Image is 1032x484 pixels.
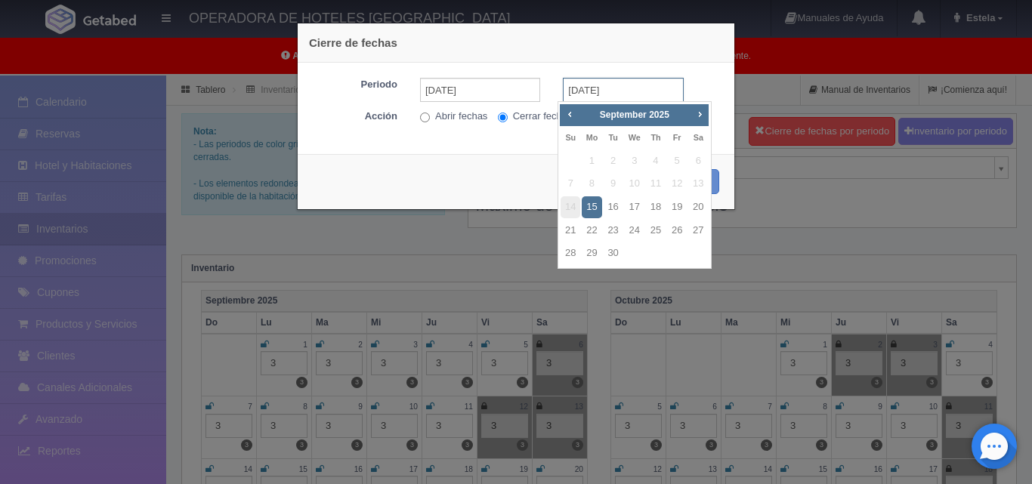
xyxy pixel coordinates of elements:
[561,220,580,242] a: 21
[688,150,708,172] span: 6
[604,173,623,195] span: 9
[604,150,623,172] span: 2
[600,109,647,120] span: September
[646,220,666,242] a: 25
[604,196,623,218] a: 16
[582,196,601,218] a: 15
[301,109,409,124] label: Acción
[561,106,578,122] a: Prev
[691,106,708,122] a: Next
[420,78,540,102] input: DD/MM/YYYY
[629,133,641,142] span: Wednesday
[688,173,708,195] span: 13
[301,78,409,92] label: Periodo
[650,133,660,142] span: Thursday
[625,196,644,218] a: 17
[604,242,623,264] a: 30
[646,150,666,172] span: 4
[498,113,508,122] input: Cerrar fechas
[625,150,644,172] span: 3
[625,173,644,195] span: 10
[646,173,666,195] span: 11
[649,109,669,120] span: 2025
[420,109,487,124] label: Abrir fechas
[582,220,601,242] a: 22
[673,133,681,142] span: Friday
[561,242,580,264] a: 28
[582,150,601,172] span: 1
[694,133,703,142] span: Saturday
[646,196,666,218] a: 18
[309,35,723,51] h4: Cierre de fechas
[564,108,576,120] span: Prev
[608,133,617,142] span: Tuesday
[561,173,580,195] span: 7
[667,196,687,218] a: 19
[586,133,598,142] span: Monday
[582,173,601,195] span: 8
[582,242,601,264] a: 29
[498,109,573,124] label: Cerrar fechas
[667,220,687,242] a: 26
[667,173,687,195] span: 12
[694,108,706,120] span: Next
[625,220,644,242] a: 24
[667,150,687,172] span: 5
[561,196,580,218] span: 14
[565,133,576,142] span: Sunday
[563,78,683,102] input: DD/MM/YYYY
[420,113,430,122] input: Abrir fechas
[604,220,623,242] a: 23
[688,220,708,242] a: 27
[688,196,708,218] a: 20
